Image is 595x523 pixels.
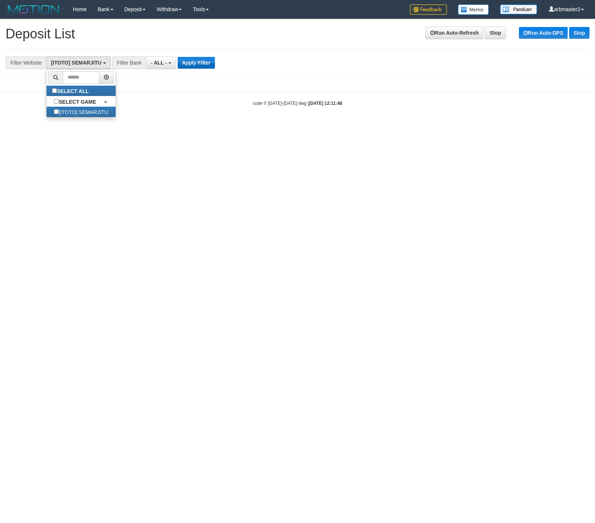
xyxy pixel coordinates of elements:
b: SELECT GAME [59,99,96,105]
button: [ITOTO] SEMARJITU [46,56,110,69]
span: - ALL - [151,60,167,66]
img: Feedback.jpg [410,4,447,15]
a: Run Auto-DPS [519,27,568,39]
input: [ITOTO] SEMARJITU [54,109,59,114]
input: SELECT ALL [52,88,57,93]
div: Filter Bank [112,56,146,69]
a: Stop [569,27,589,39]
div: Filter Website [6,56,46,69]
h1: Deposit List [6,27,589,41]
button: Apply Filter [178,57,215,69]
input: SELECT GAME [54,99,59,104]
label: SELECT ALL [47,86,96,96]
img: Button%20Memo.svg [458,4,489,15]
button: - ALL - [146,56,176,69]
small: code © [DATE]-[DATE] dwg | [253,101,342,106]
a: Run Auto-Refresh [425,27,483,39]
img: panduan.png [500,4,537,14]
label: [ITOTO] SEMARJITU [47,107,115,117]
a: Stop [485,27,506,39]
img: MOTION_logo.png [6,4,62,15]
span: [ITOTO] SEMARJITU [51,60,101,66]
a: SELECT GAME [47,96,115,107]
strong: [DATE] 12:11:48 [309,101,342,106]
